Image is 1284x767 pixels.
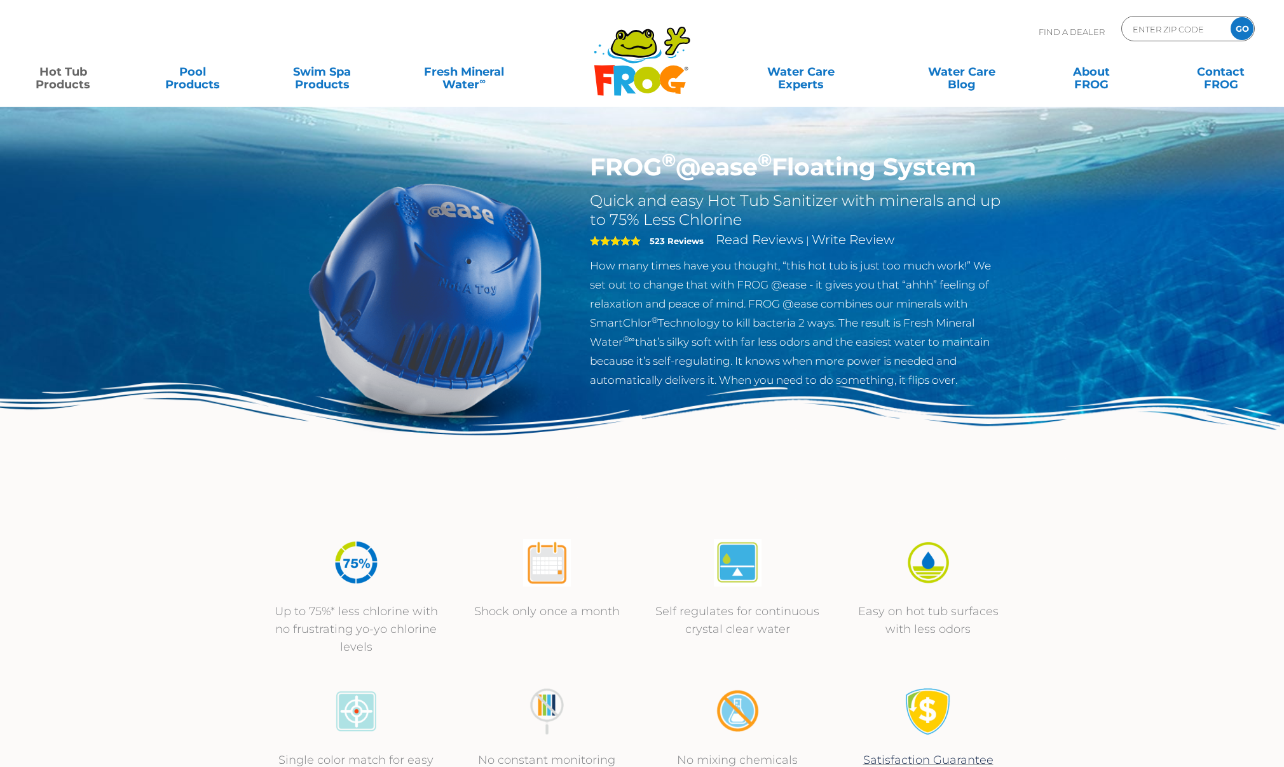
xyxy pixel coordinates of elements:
[464,602,629,620] p: Shock only once a month
[905,688,952,735] img: Satisfaction Guarantee Icon
[716,232,803,247] a: Read Reviews
[1039,16,1105,48] p: Find A Dealer
[714,688,762,735] img: no-mixing1
[332,688,380,735] img: icon-atease-color-match
[590,256,1005,390] p: How many times have you thought, “this hot tub is just too much work!” We set out to change that ...
[1171,59,1271,85] a: ContactFROG
[806,234,809,247] span: |
[714,539,762,587] img: atease-icon-self-regulates
[590,236,641,246] span: 5
[332,539,380,587] img: icon-atease-75percent-less
[479,76,486,86] sup: ∞
[590,153,1005,182] h1: FROG @ease Floating System
[13,59,113,85] a: Hot TubProducts
[1131,20,1217,38] input: Zip Code Form
[863,753,994,767] a: Satisfaction Guarantee
[812,232,894,247] a: Write Review
[720,59,883,85] a: Water CareExperts
[401,59,527,85] a: Fresh MineralWater∞
[912,59,1012,85] a: Water CareBlog
[523,539,571,587] img: atease-icon-shock-once
[1231,17,1253,40] input: GO
[142,59,243,85] a: PoolProducts
[280,153,571,444] img: hot-tub-product-atease-system.png
[590,191,1005,229] h2: Quick and easy Hot Tub Sanitizer with minerals and up to 75% Less Chlorine
[662,149,676,171] sup: ®
[655,602,820,638] p: Self regulates for continuous crystal clear water
[758,149,772,171] sup: ®
[523,688,571,735] img: no-constant-monitoring1
[652,315,658,325] sup: ®
[845,602,1011,638] p: Easy on hot tub surfaces with less odors
[273,602,439,656] p: Up to 75%* less chlorine with no frustrating yo-yo chlorine levels
[271,59,372,85] a: Swim SpaProducts
[905,539,952,587] img: icon-atease-easy-on
[650,236,704,246] strong: 523 Reviews
[1041,59,1142,85] a: AboutFROG
[623,334,635,344] sup: ®∞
